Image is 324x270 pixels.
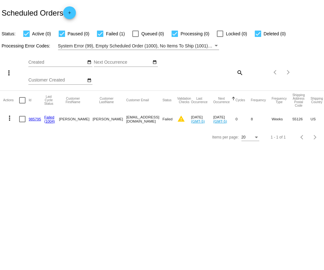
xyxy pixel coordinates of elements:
mat-cell: 55126 [292,110,311,128]
button: Change sorting for Frequency [251,98,266,102]
span: Queued (0) [141,30,164,38]
mat-header-cell: Validation Checks [177,91,191,110]
input: Created [28,60,86,65]
mat-cell: [EMAIL_ADDRESS][DOMAIN_NAME] [126,110,163,128]
span: Paused (0) [68,30,89,38]
button: Change sorting for FrequencyType [272,97,287,104]
mat-cell: [PERSON_NAME] [59,110,92,128]
mat-cell: [PERSON_NAME] [92,110,126,128]
button: Previous page [296,131,309,144]
span: Locked (0) [226,30,247,38]
button: Change sorting for ShippingPostcode [292,93,305,107]
span: Failed [162,117,173,121]
mat-cell: 8 [251,110,271,128]
span: Failed (1) [106,30,125,38]
button: Change sorting for CustomerFirstName [59,97,87,104]
button: Change sorting for LastOccurrenceUtc [191,97,208,104]
button: Change sorting for Status [162,98,171,102]
button: Change sorting for CustomerEmail [126,98,149,102]
mat-icon: add [66,11,73,18]
mat-icon: more_vert [5,69,13,77]
button: Change sorting for CustomerLastName [92,97,120,104]
mat-icon: more_vert [6,114,13,122]
button: Change sorting for ShippingCountry [311,97,323,104]
mat-cell: [DATE] [191,110,213,128]
input: Customer Created [28,78,86,83]
span: Processing (0) [180,30,209,38]
span: Status: [2,31,16,36]
a: (GMT-5) [213,119,227,123]
mat-icon: date_range [152,60,157,65]
span: Processing Error Codes: [2,43,50,48]
mat-header-cell: Actions [3,91,19,110]
mat-cell: Weeks [272,110,292,128]
a: Failed [44,115,55,119]
mat-icon: search [236,67,243,77]
mat-icon: date_range [87,78,92,83]
mat-icon: warning [177,115,185,123]
a: 985795 [29,117,41,121]
button: Previous page [269,66,282,79]
h2: Scheduled Orders [2,6,76,19]
div: 1 - 1 of 1 [271,135,286,139]
button: Change sorting for Cycles [235,98,245,102]
mat-select: Items per page: [241,135,259,140]
button: Next page [282,66,295,79]
button: Next page [309,131,321,144]
input: Next Occurrence [94,60,151,65]
a: (1004) [44,119,55,123]
button: Change sorting for LastProcessingCycleId [44,95,53,105]
span: Active (0) [32,30,51,38]
span: Deleted (0) [264,30,286,38]
mat-icon: date_range [87,60,92,65]
mat-cell: 0 [235,110,251,128]
div: Items per page: [212,135,239,139]
button: Change sorting for Id [29,98,31,102]
mat-select: Filter by Processing Error Codes [58,42,219,50]
button: Change sorting for NextOccurrenceUtc [213,97,230,104]
mat-cell: [DATE] [213,110,236,128]
span: 20 [241,135,246,139]
a: (GMT-5) [191,119,205,123]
